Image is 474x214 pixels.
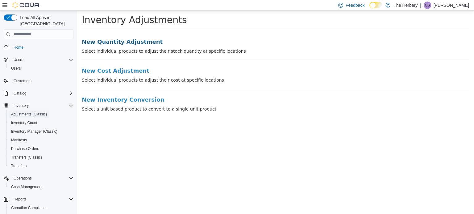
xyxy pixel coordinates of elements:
[5,57,392,63] a: New Cost Adjustment
[6,144,76,153] button: Purchase Orders
[369,2,382,8] input: Dark Mode
[11,175,73,182] span: Operations
[11,205,48,210] span: Canadian Compliance
[5,28,392,34] a: New Quantity Adjustment
[11,44,26,51] a: Home
[9,154,73,161] span: Transfers (Classic)
[14,103,29,108] span: Inventory
[11,77,73,85] span: Customers
[9,204,73,212] span: Canadian Compliance
[11,120,37,125] span: Inventory Count
[11,102,73,109] span: Inventory
[1,174,76,183] button: Operations
[434,2,469,9] p: [PERSON_NAME]
[9,119,40,127] a: Inventory Count
[11,56,73,63] span: Users
[9,111,49,118] a: Adjustments (Classic)
[9,111,73,118] span: Adjustments (Classic)
[9,204,50,212] a: Canadian Compliance
[11,138,27,143] span: Manifests
[1,195,76,204] button: Reports
[346,2,364,8] span: Feedback
[5,66,392,73] p: Select individual products to adjust their cost at specific locations
[11,129,57,134] span: Inventory Manager (Classic)
[14,197,27,202] span: Reports
[14,79,31,83] span: Customers
[1,89,76,98] button: Catalog
[11,196,29,203] button: Reports
[9,162,29,170] a: Transfers
[1,43,76,52] button: Home
[9,145,73,152] span: Purchase Orders
[9,183,73,191] span: Cash Management
[14,57,23,62] span: Users
[11,196,73,203] span: Reports
[17,14,73,27] span: Load All Apps in [GEOGRAPHIC_DATA]
[11,43,73,51] span: Home
[9,136,73,144] span: Manifests
[11,164,27,168] span: Transfers
[5,37,392,44] p: Select individual products to adjust their stock quantity at specific locations
[6,64,76,73] button: Users
[6,110,76,119] button: Adjustments (Classic)
[1,101,76,110] button: Inventory
[9,128,73,135] span: Inventory Manager (Classic)
[9,128,60,135] a: Inventory Manager (Classic)
[1,55,76,64] button: Users
[424,2,431,9] div: Carolyn Stona
[5,86,392,92] a: New Inventory Conversion
[9,154,44,161] a: Transfers (Classic)
[425,2,430,9] span: CS
[5,95,392,102] p: Select a unit based product to convert to a single unit product
[11,77,34,85] a: Customers
[11,175,34,182] button: Operations
[9,65,73,72] span: Users
[6,127,76,136] button: Inventory Manager (Classic)
[11,184,42,189] span: Cash Management
[9,65,23,72] a: Users
[6,153,76,162] button: Transfers (Classic)
[11,56,26,63] button: Users
[11,90,29,97] button: Catalog
[6,204,76,212] button: Canadian Compliance
[6,119,76,127] button: Inventory Count
[6,183,76,191] button: Cash Management
[11,146,39,151] span: Purchase Orders
[6,162,76,170] button: Transfers
[11,102,31,109] button: Inventory
[11,66,21,71] span: Users
[9,119,73,127] span: Inventory Count
[12,2,40,8] img: Cova
[1,76,76,85] button: Customers
[5,4,110,14] span: Inventory Adjustments
[9,136,29,144] a: Manifests
[393,2,418,9] p: The Herbary
[9,183,45,191] a: Cash Management
[11,112,47,117] span: Adjustments (Classic)
[11,90,73,97] span: Catalog
[11,155,42,160] span: Transfers (Classic)
[9,162,73,170] span: Transfers
[14,45,23,50] span: Home
[14,176,32,181] span: Operations
[420,2,421,9] p: |
[6,136,76,144] button: Manifests
[14,91,26,96] span: Catalog
[9,145,42,152] a: Purchase Orders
